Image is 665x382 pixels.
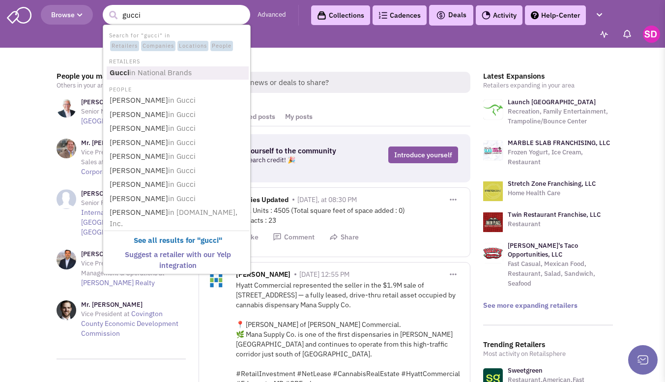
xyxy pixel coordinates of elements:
[508,219,601,229] p: Restaurant
[168,95,196,105] span: in Gucci
[258,10,286,20] a: Advanced
[280,108,318,126] a: My posts
[168,123,196,133] span: in Gucci
[508,188,596,198] p: Home Health Care
[134,235,222,245] b: See all results for " "
[110,41,139,52] span: Retailers
[81,199,160,207] span: Senior Property Manager at
[168,151,196,161] span: in Gucci
[104,29,249,52] li: Search for "gucci" in
[110,207,237,228] span: in [DOMAIN_NAME], Inc.
[245,233,259,241] span: Like
[57,81,186,90] p: Others in your area to connect with
[81,107,161,116] span: Senior Managing Director at
[483,72,613,81] h3: Latest Expansions
[168,179,196,189] span: in Gucci
[107,164,249,177] a: [PERSON_NAME]in Gucci
[299,270,349,279] span: [DATE] 12:55 PM
[81,278,155,287] a: [PERSON_NAME] Realty
[107,192,249,206] a: [PERSON_NAME]in Gucci
[329,233,359,242] button: Share
[436,10,466,19] span: Deals
[378,12,387,19] img: Cadences_logo.png
[168,166,196,175] span: in Gucci
[508,259,613,289] p: Fast Casual, Mexican Food, Restaurant, Salad, Sandwich, Seafood
[110,68,129,77] b: Gucci
[57,189,76,209] img: NoImageAvailable1.jpg
[476,5,522,25] a: Activity
[103,5,250,25] input: Search
[483,81,613,90] p: Retailers expanding in your area
[373,5,427,25] a: Cadences
[483,141,503,160] img: logo
[107,136,249,149] a: [PERSON_NAME]in Gucci
[107,150,249,163] a: [PERSON_NAME]in Gucci
[104,84,249,94] li: PEOPLE
[51,10,83,19] span: Browse
[107,94,249,107] a: [PERSON_NAME]in Gucci
[483,349,613,359] p: Most activity on Retailsphere
[483,301,578,310] a: See more expanding retailers
[141,41,175,52] span: Companies
[508,366,543,375] a: Sweetgreen
[311,5,370,25] a: Collections
[211,155,350,165] p: Get a free research credit! 🎉
[483,212,503,232] img: logo
[168,194,196,203] span: in Gucci
[508,107,613,126] p: Recreation, Family Entertainment, Trampoline/Bounce Center
[508,179,596,188] a: Stretch Zone Franchising, LLC
[643,26,660,43] img: Stephen Dendy
[81,98,186,107] h3: [PERSON_NAME]
[236,270,290,281] span: [PERSON_NAME]
[168,110,196,119] span: in Gucci
[531,11,539,19] img: help.png
[483,100,503,119] img: logo
[525,5,586,25] a: Help-Center
[81,157,158,176] a: [PERSON_NAME] Corporation
[508,139,610,147] a: MARBLE SLAB FRANCHISING, LLC
[81,250,186,259] h3: [PERSON_NAME]
[107,178,249,191] a: [PERSON_NAME]in Gucci
[7,5,31,24] img: SmartAdmin
[201,235,219,245] b: gucci
[483,340,613,349] h3: Trending Retailers
[317,11,326,20] img: icon-collection-lavender-black.svg
[273,233,315,242] button: Comment
[177,41,208,52] span: Locations
[508,98,596,106] a: Launch [GEOGRAPHIC_DATA]
[508,147,613,167] p: Frozen Yogurt, Ice Cream, Restaurant
[81,198,185,236] a: Colliers International - [GEOGRAPHIC_DATA], [GEOGRAPHIC_DATA]
[125,250,231,270] b: Suggest a retailer with our Yelp integration
[129,68,192,77] span: in National Brands
[107,248,249,272] a: Suggest a retailer with our Yelp integration
[221,72,470,93] span: Retail news or deals to share?
[297,195,357,204] span: [DATE], at 08:30 PM
[81,189,186,198] h3: [PERSON_NAME]
[81,139,186,147] h3: Mr. [PERSON_NAME]
[168,138,196,147] span: in Gucci
[210,41,233,52] span: People
[107,234,249,247] a: See all results for "gucci"
[508,210,601,219] a: Twin Restaurant Franchise, LLC
[81,259,165,277] span: Vice President, Property Management & Operations at
[81,107,184,125] a: CBRE - [GEOGRAPHIC_DATA] AL
[107,108,249,121] a: [PERSON_NAME]in Gucci
[81,310,130,318] span: Vice President at
[57,72,186,81] h3: People you may know
[81,148,170,166] span: Vice President Office Leasing & Sales at
[236,195,289,206] span: Entities Updated
[211,147,350,155] h3: Introduce yourself to the community
[388,147,458,163] a: Introduce yourself
[41,5,93,25] button: Browse
[232,108,280,126] a: Saved posts
[81,300,186,309] h3: Mr. [PERSON_NAME]
[107,206,249,230] a: [PERSON_NAME]in [DOMAIN_NAME], Inc.
[81,309,178,338] a: Covington County Economic Development Commission
[107,66,249,80] a: Gucciin National Brands
[483,181,503,201] img: logo
[483,243,503,263] img: logo
[236,206,463,225] div: Total Units : 4505 (Total square feet of space added : 0) Contacts : 23
[508,241,578,259] a: [PERSON_NAME]'s Taco Opportunities, LLC
[104,56,249,66] li: RETAILERS
[482,11,491,20] img: Activity.png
